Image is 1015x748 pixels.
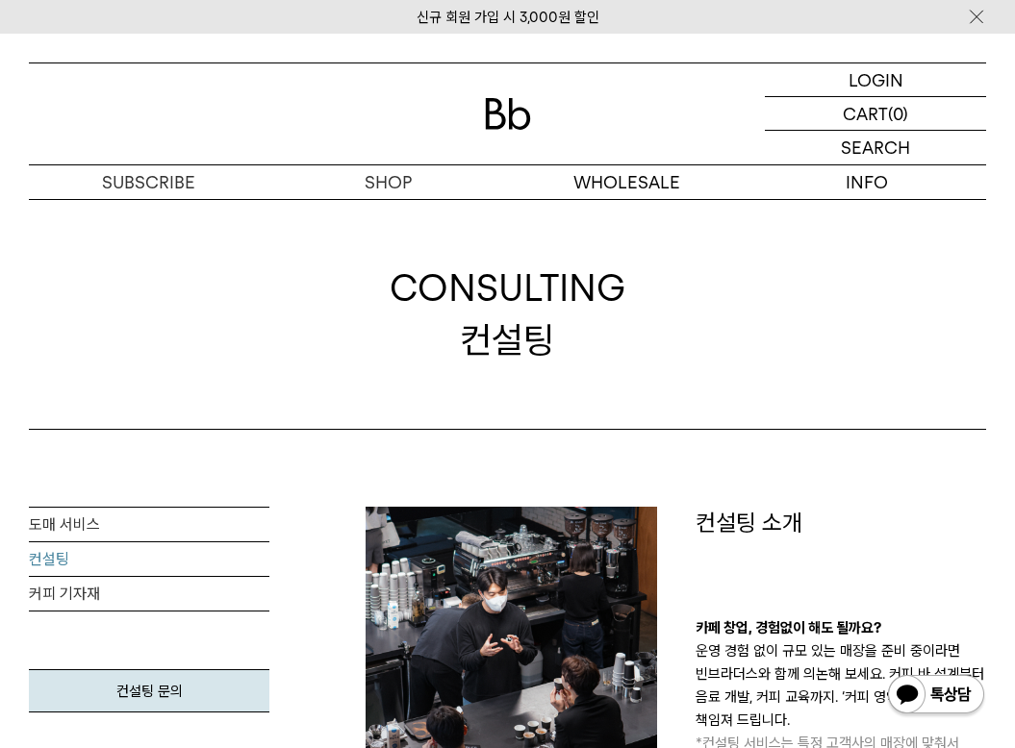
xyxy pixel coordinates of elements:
[696,616,987,639] p: 카페 창업, 경험없이 해도 될까요?
[390,262,625,313] span: CONSULTING
[29,508,269,542] a: 도매 서비스
[485,98,531,130] img: 로고
[888,97,908,130] p: (0)
[849,63,903,96] p: LOGIN
[886,673,986,719] img: 카카오톡 채널 1:1 채팅 버튼
[268,165,508,199] a: SHOP
[29,165,268,199] a: SUBSCRIBE
[417,9,599,26] a: 신규 회원 가입 시 3,000원 할인
[696,507,987,539] p: 컨설팅 소개
[765,97,986,131] a: CART (0)
[29,542,269,577] a: 컨설팅
[765,63,986,97] a: LOGIN
[747,165,986,199] p: INFO
[843,97,888,130] p: CART
[841,131,910,164] p: SEARCH
[29,577,269,611] a: 커피 기자재
[390,262,625,364] div: 컨설팅
[29,669,269,712] a: 컨설팅 문의
[508,165,748,199] p: WHOLESALE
